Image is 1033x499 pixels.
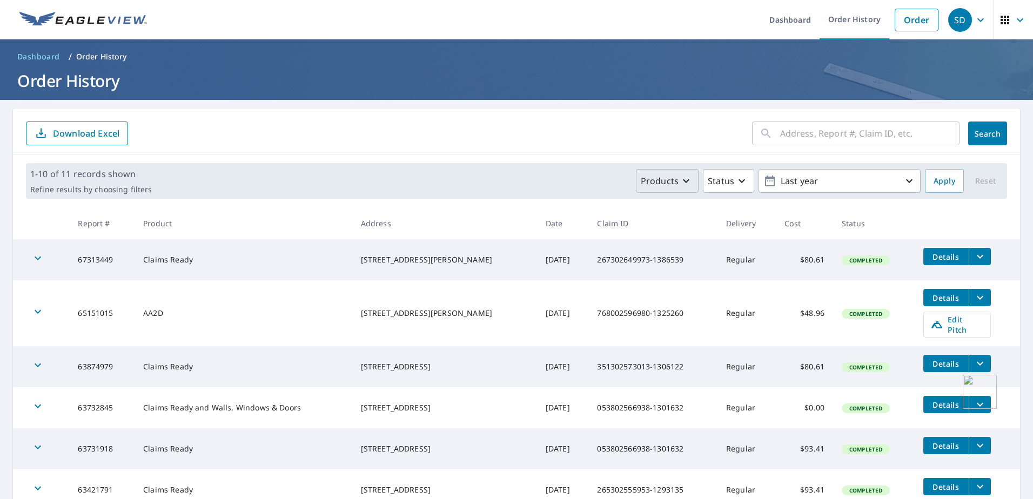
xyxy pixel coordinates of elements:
span: Completed [843,404,889,412]
td: 351302573013-1306122 [588,346,717,387]
span: Details [930,359,962,369]
td: Regular [717,346,776,387]
p: Products [641,174,679,187]
button: detailsBtn-63421791 [923,478,969,495]
td: [DATE] [537,428,589,469]
span: Details [930,293,962,303]
td: [DATE] [537,387,589,428]
span: Apply [934,174,955,188]
td: $0.00 [776,387,833,428]
th: Status [833,207,915,239]
button: Last year [759,169,921,193]
td: $80.61 [776,346,833,387]
a: Edit Pitch [923,312,991,338]
button: Products [636,169,699,193]
td: Regular [717,387,776,428]
th: Cost [776,207,833,239]
td: [DATE] [537,346,589,387]
button: detailsBtn-63874979 [923,355,969,372]
button: filesDropdownBtn-63731918 [969,437,991,454]
button: filesDropdownBtn-63421791 [969,478,991,495]
td: Claims Ready and Walls, Windows & Doors [135,387,352,428]
span: Details [930,252,962,262]
td: 053802566938-1301632 [588,428,717,469]
td: 67313449 [69,239,135,280]
span: Search [977,129,998,139]
div: [STREET_ADDRESS] [361,361,528,372]
button: Search [968,122,1007,145]
td: Claims Ready [135,346,352,387]
button: detailsBtn-63731918 [923,437,969,454]
nav: breadcrumb [13,48,1020,65]
span: Dashboard [17,51,60,62]
div: [STREET_ADDRESS][PERSON_NAME] [361,254,528,265]
th: Delivery [717,207,776,239]
p: Refine results by choosing filters [30,185,152,194]
td: 267302649973-1386539 [588,239,717,280]
th: Product [135,207,352,239]
span: Details [930,482,962,492]
button: detailsBtn-65151015 [923,289,969,306]
td: 65151015 [69,280,135,346]
td: 053802566938-1301632 [588,387,717,428]
div: [STREET_ADDRESS] [361,484,528,495]
a: Order [895,9,938,31]
span: Completed [843,310,889,318]
td: Claims Ready [135,428,352,469]
input: Address, Report #, Claim ID, etc. [780,118,960,149]
td: 63732845 [69,387,135,428]
button: detailsBtn-63732845 [923,396,969,413]
p: Download Excel [53,127,119,139]
button: Download Excel [26,122,128,145]
p: Status [708,174,734,187]
td: 63874979 [69,346,135,387]
td: $48.96 [776,280,833,346]
button: Apply [925,169,964,193]
td: [DATE] [537,239,589,280]
button: detailsBtn-67313449 [923,248,969,265]
td: Regular [717,239,776,280]
th: Address [352,207,537,239]
td: 768002596980-1325260 [588,280,717,346]
div: [STREET_ADDRESS] [361,443,528,454]
span: Completed [843,487,889,494]
h1: Order History [13,70,1020,92]
span: Completed [843,446,889,453]
img: icon128gray.png [6,6,40,40]
li: / [69,50,72,63]
img: EV Logo [19,12,147,28]
td: $93.41 [776,428,833,469]
div: [STREET_ADDRESS][PERSON_NAME] [361,308,528,319]
th: Report # [69,207,135,239]
td: 63731918 [69,428,135,469]
button: filesDropdownBtn-67313449 [969,248,991,265]
td: $80.61 [776,239,833,280]
span: Edit Pitch [930,314,984,335]
td: AA2D [135,280,352,346]
div: SD [948,8,972,32]
span: Completed [843,363,889,371]
td: [DATE] [537,280,589,346]
button: filesDropdownBtn-63874979 [969,355,991,372]
th: Claim ID [588,207,717,239]
a: Dashboard [13,48,64,65]
th: Date [537,207,589,239]
td: Claims Ready [135,239,352,280]
span: Details [930,400,962,410]
button: filesDropdownBtn-65151015 [969,289,991,306]
td: Regular [717,428,776,469]
p: 1-10 of 11 records shown [30,167,152,180]
span: Completed [843,257,889,264]
span: Details [930,441,962,451]
td: Regular [717,280,776,346]
p: Order History [76,51,127,62]
p: Last year [776,172,903,191]
button: Status [703,169,754,193]
div: [STREET_ADDRESS] [361,402,528,413]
